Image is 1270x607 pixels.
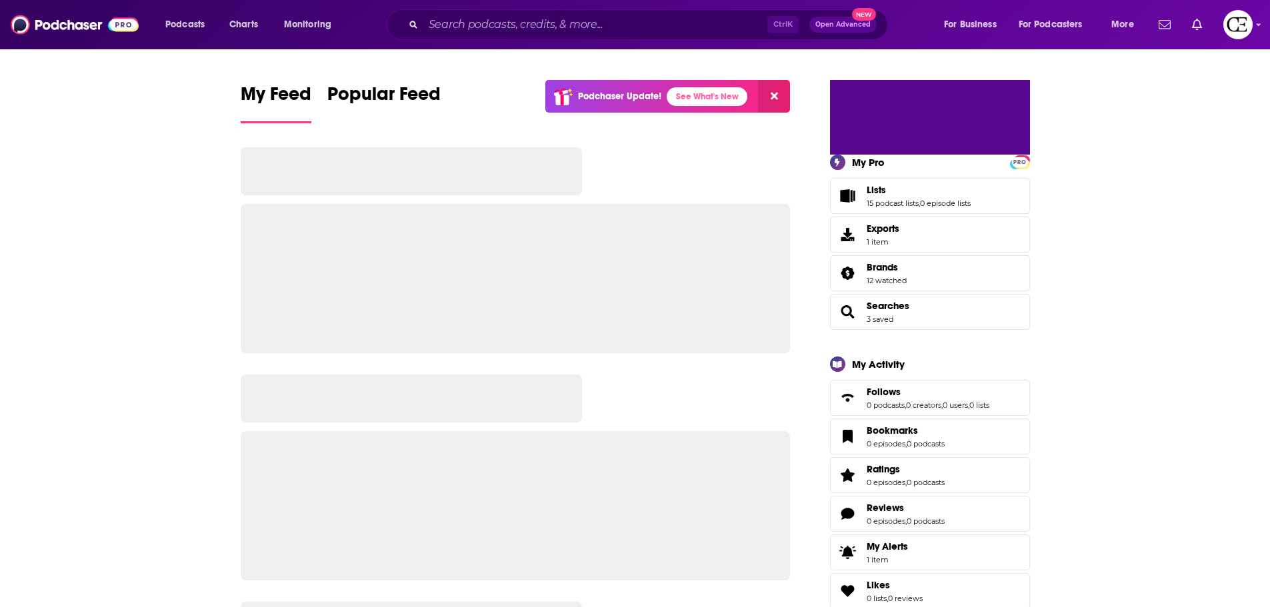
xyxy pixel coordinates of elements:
a: Follows [835,388,861,407]
a: Show notifications dropdown [1187,13,1207,36]
span: PRO [1012,157,1028,167]
a: 0 episodes [867,439,905,448]
span: Brands [867,261,898,273]
span: Monitoring [284,15,331,34]
a: 0 podcasts [867,400,905,410]
a: Bookmarks [835,427,861,446]
a: 0 reviews [888,594,923,603]
p: Podchaser Update! [578,91,661,102]
a: 0 podcasts [907,516,945,526]
a: PRO [1012,156,1028,166]
span: My Feed [241,83,311,113]
a: 12 watched [867,276,907,285]
span: Reviews [867,502,904,514]
span: Popular Feed [327,83,441,113]
div: Search podcasts, credits, & more... [399,9,901,40]
span: Logged in as cozyearthaudio [1223,10,1253,39]
a: Searches [835,303,861,321]
button: open menu [1010,14,1102,35]
a: 0 podcasts [907,439,945,448]
span: Bookmarks [867,424,918,436]
a: 0 episodes [867,478,905,487]
span: Brands [830,255,1030,291]
a: Ratings [835,466,861,484]
div: My Activity [852,358,905,370]
span: Exports [835,225,861,244]
span: Searches [830,294,1030,330]
span: Charts [229,15,258,34]
a: Bookmarks [867,424,945,436]
button: Show profile menu [1223,10,1253,39]
span: Lists [830,178,1030,214]
a: My Feed [241,83,311,123]
span: , [941,400,943,410]
span: , [968,400,969,410]
span: Ctrl K [767,16,799,33]
span: Follows [830,380,1030,416]
a: Likes [867,579,923,591]
span: Podcasts [165,15,205,34]
span: New [852,8,876,21]
a: Follows [867,386,989,398]
a: Reviews [867,502,945,514]
span: 1 item [867,237,899,247]
span: , [905,439,907,448]
a: Brands [867,261,907,273]
a: Likes [835,582,861,600]
button: Open AdvancedNew [809,17,877,33]
span: , [905,516,907,526]
span: , [905,478,907,487]
a: 0 episode lists [920,199,971,208]
span: Exports [867,223,899,235]
a: Charts [221,14,266,35]
a: 0 episodes [867,516,905,526]
a: 0 lists [867,594,887,603]
span: Open Advanced [815,21,871,28]
span: For Business [944,15,997,34]
a: Lists [867,184,971,196]
a: Lists [835,187,861,205]
span: Ratings [867,463,900,475]
a: Brands [835,264,861,283]
a: Ratings [867,463,945,475]
a: Show notifications dropdown [1153,13,1176,36]
a: Popular Feed [327,83,441,123]
a: 0 lists [969,400,989,410]
a: 15 podcast lists [867,199,919,208]
a: Exports [830,217,1030,253]
span: My Alerts [835,543,861,562]
span: Ratings [830,457,1030,493]
span: Lists [867,184,886,196]
button: open menu [275,14,349,35]
button: open menu [935,14,1013,35]
span: Follows [867,386,901,398]
input: Search podcasts, credits, & more... [423,14,767,35]
span: , [919,199,920,208]
span: More [1111,15,1134,34]
span: Bookmarks [830,418,1030,454]
a: See What's New [667,87,747,106]
a: 0 podcasts [907,478,945,487]
span: My Alerts [867,540,908,552]
button: open menu [1102,14,1151,35]
a: 0 creators [906,400,941,410]
a: Reviews [835,504,861,523]
button: open menu [156,14,222,35]
img: Podchaser - Follow, Share and Rate Podcasts [11,12,139,37]
span: Reviews [830,496,1030,532]
a: 3 saved [867,314,893,324]
span: , [905,400,906,410]
a: 0 users [943,400,968,410]
a: Searches [867,300,909,312]
a: My Alerts [830,534,1030,570]
div: My Pro [852,156,885,169]
span: 1 item [867,555,908,564]
span: Likes [867,579,890,591]
span: , [887,594,888,603]
img: User Profile [1223,10,1253,39]
span: For Podcasters [1019,15,1083,34]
